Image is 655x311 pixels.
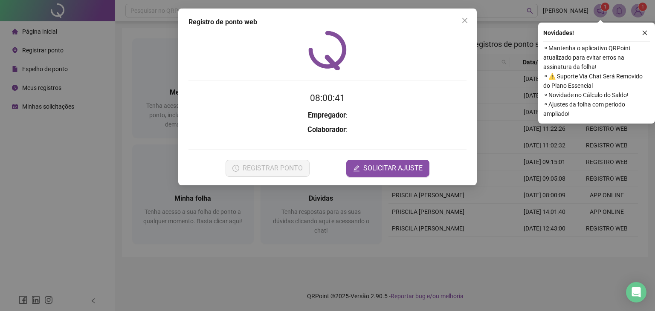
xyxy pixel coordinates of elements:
[543,100,650,118] span: ⚬ Ajustes da folha com período ampliado!
[458,14,472,27] button: Close
[346,160,429,177] button: editSOLICITAR AJUSTE
[188,110,467,121] h3: :
[310,93,345,103] time: 08:00:41
[642,30,648,36] span: close
[188,17,467,27] div: Registro de ponto web
[353,165,360,172] span: edit
[543,43,650,72] span: ⚬ Mantenha o aplicativo QRPoint atualizado para evitar erros na assinatura da folha!
[308,111,346,119] strong: Empregador
[226,160,310,177] button: REGISTRAR PONTO
[363,163,423,173] span: SOLICITAR AJUSTE
[543,72,650,90] span: ⚬ ⚠️ Suporte Via Chat Será Removido do Plano Essencial
[543,28,574,37] span: Novidades !
[307,126,346,134] strong: Colaborador
[461,17,468,24] span: close
[543,90,650,100] span: ⚬ Novidade no Cálculo do Saldo!
[626,282,646,302] div: Open Intercom Messenger
[308,31,347,70] img: QRPoint
[188,124,467,135] h3: :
